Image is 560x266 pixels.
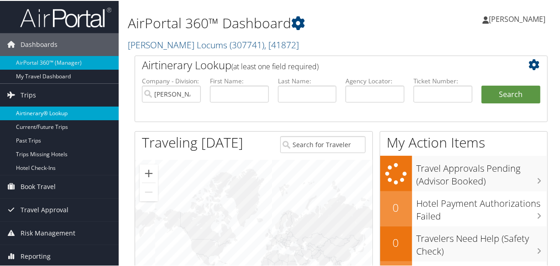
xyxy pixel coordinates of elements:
[345,76,404,85] label: Agency Locator:
[142,76,201,85] label: Company - Division:
[142,132,243,151] h1: Traveling [DATE]
[482,5,555,32] a: [PERSON_NAME]
[380,234,412,250] h2: 0
[380,225,547,261] a: 0Travelers Need Help (Safety Check)
[128,13,412,32] h1: AirPortal 360™ Dashboard
[21,198,68,220] span: Travel Approval
[489,13,545,23] span: [PERSON_NAME]
[210,76,269,85] label: First Name:
[417,227,547,257] h3: Travelers Need Help (Safety Check)
[380,132,547,151] h1: My Action Items
[20,6,111,27] img: airportal-logo.png
[380,190,547,225] a: 0Hotel Payment Authorizations Failed
[264,38,299,50] span: , [ 41872 ]
[280,135,366,152] input: Search for Traveler
[380,155,547,190] a: Travel Approvals Pending (Advisor Booked)
[230,38,264,50] span: ( 307741 )
[21,174,56,197] span: Book Travel
[417,192,547,222] h3: Hotel Payment Authorizations Failed
[481,85,540,103] button: Search
[140,164,158,182] button: Zoom in
[380,199,412,215] h2: 0
[231,61,319,71] span: (at least one field required)
[278,76,337,85] label: Last Name:
[21,32,58,55] span: Dashboards
[21,221,75,244] span: Risk Management
[413,76,472,85] label: Ticket Number:
[128,38,299,50] a: [PERSON_NAME] Locums
[142,56,506,72] h2: Airtinerary Lookup
[417,157,547,187] h3: Travel Approvals Pending (Advisor Booked)
[21,83,36,106] span: Trips
[140,182,158,200] button: Zoom out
